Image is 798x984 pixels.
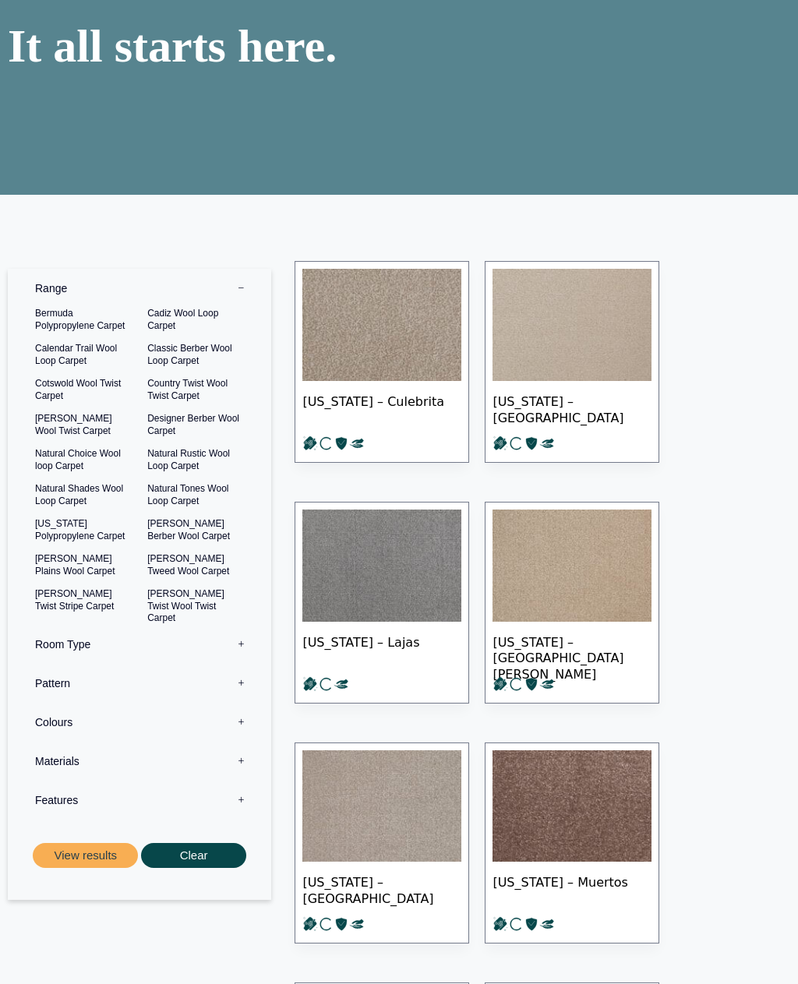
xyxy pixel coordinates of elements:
[19,665,260,704] label: Pattern
[19,270,260,309] label: Range
[493,862,651,917] span: [US_STATE] – Muertos
[19,626,260,665] label: Room Type
[19,742,260,781] label: Materials
[8,23,391,70] h1: It all starts here.
[302,382,461,436] span: [US_STATE] – Culebrita
[19,704,260,742] label: Colours
[33,844,138,869] button: View results
[302,622,461,677] span: [US_STATE] – Lajas
[141,844,246,869] button: Clear
[295,262,469,464] a: [US_STATE] – Culebrita
[302,862,461,917] span: [US_STATE] – [GEOGRAPHIC_DATA]
[295,503,469,704] a: [US_STATE] – Lajas
[19,781,260,820] label: Features
[493,622,651,677] span: [US_STATE] – [GEOGRAPHIC_DATA][PERSON_NAME]
[485,262,659,464] a: [US_STATE] – [GEOGRAPHIC_DATA]
[485,503,659,704] a: [US_STATE] – [GEOGRAPHIC_DATA][PERSON_NAME]
[295,743,469,945] a: [US_STATE] – [GEOGRAPHIC_DATA]
[485,743,659,945] a: [US_STATE] – Muertos
[493,382,651,436] span: [US_STATE] – [GEOGRAPHIC_DATA]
